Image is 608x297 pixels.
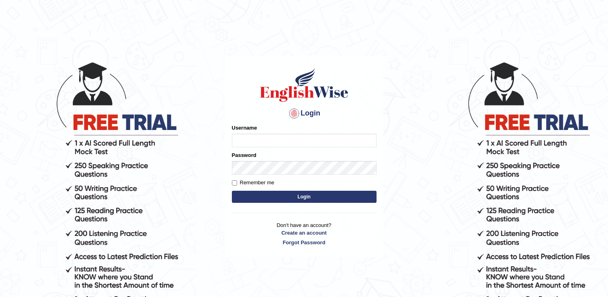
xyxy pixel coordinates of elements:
a: Create an account [232,229,377,237]
a: Forgot Password [232,239,377,246]
input: Remember me [232,180,237,186]
button: Login [232,191,377,203]
label: Username [232,124,257,132]
img: Logo of English Wise sign in for intelligent practice with AI [258,67,350,103]
p: Don't have an account? [232,221,377,246]
h4: Login [232,107,377,120]
label: Password [232,151,256,159]
label: Remember me [232,179,274,187]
